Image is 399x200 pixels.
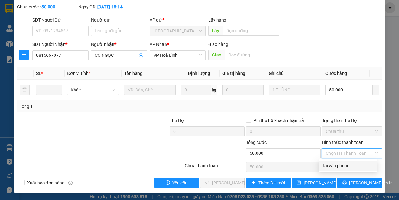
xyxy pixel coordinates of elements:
[32,41,89,48] div: SĐT Người Nhận
[20,85,30,95] button: delete
[297,180,301,185] span: save
[17,3,77,10] div: Chưa cước :
[326,149,378,158] span: Chọn HT Thanh Toán
[208,42,228,47] span: Giao hàng
[172,179,188,186] span: Yêu cầu
[67,71,90,76] span: Đơn vị tính
[225,50,279,60] input: Dọc đường
[200,178,245,188] button: check[PERSON_NAME] và Giao hàng
[36,4,83,12] b: Nhà Xe Hà My
[184,162,245,173] div: Chưa thanh toán
[208,17,226,22] span: Lấy hàng
[322,162,374,169] div: Tại văn phòng
[166,180,170,185] span: exclamation-circle
[19,50,29,60] button: plus
[266,67,323,80] th: Ghi chú
[36,15,41,20] span: environment
[325,71,347,76] span: Cước hàng
[19,52,29,57] span: plus
[3,14,119,22] li: 995 [PERSON_NAME]
[91,17,147,23] div: Người gửi
[170,118,184,123] span: Thu Hộ
[304,179,353,186] span: [PERSON_NAME] thay đổi
[322,117,382,124] div: Trạng thái Thu Hộ
[326,127,378,136] span: Chưa thu
[97,4,123,9] b: [DATE] 18:14
[124,85,176,95] input: VD: Bàn, Ghế
[292,178,336,188] button: save[PERSON_NAME] thay đổi
[20,103,155,110] div: Tổng: 1
[349,179,393,186] span: [PERSON_NAME] và In
[150,17,206,23] div: VP gửi
[269,85,320,95] input: Ghi Chú
[208,26,223,36] span: Lấy
[342,180,347,185] span: printer
[222,85,264,95] input: 0
[154,178,199,188] button: exclamation-circleYêu cầu
[25,179,67,186] span: Xuất hóa đơn hàng
[222,71,245,76] span: Giá trị hàng
[36,71,41,76] span: SL
[153,26,202,36] span: Sài Gòn
[246,140,267,145] span: Tổng cước
[372,85,379,95] button: plus
[153,51,202,60] span: VP Hoà Bình
[68,181,73,185] span: info-circle
[208,50,225,60] span: Giao
[71,85,115,95] span: Khác
[36,23,41,28] span: phone
[322,140,363,145] label: Hình thức thanh toán
[258,179,285,186] span: Thêm ĐH mới
[3,39,72,49] b: GỬI : VP Hoà Bình
[138,53,143,58] span: user-add
[211,85,217,95] span: kg
[188,71,210,76] span: Định lượng
[3,22,119,29] li: 0946 508 595
[41,4,55,9] b: 50.000
[124,71,142,76] span: Tên hàng
[32,17,89,23] div: SĐT Người Gửi
[223,26,279,36] input: Dọc đường
[337,178,382,188] button: printer[PERSON_NAME] và In
[246,178,291,188] button: plusThêm ĐH mới
[150,42,167,47] span: VP Nhận
[251,117,306,124] span: Phí thu hộ khách nhận trả
[78,3,138,10] div: Ngày GD:
[252,180,256,185] span: plus
[91,41,147,48] div: Người nhận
